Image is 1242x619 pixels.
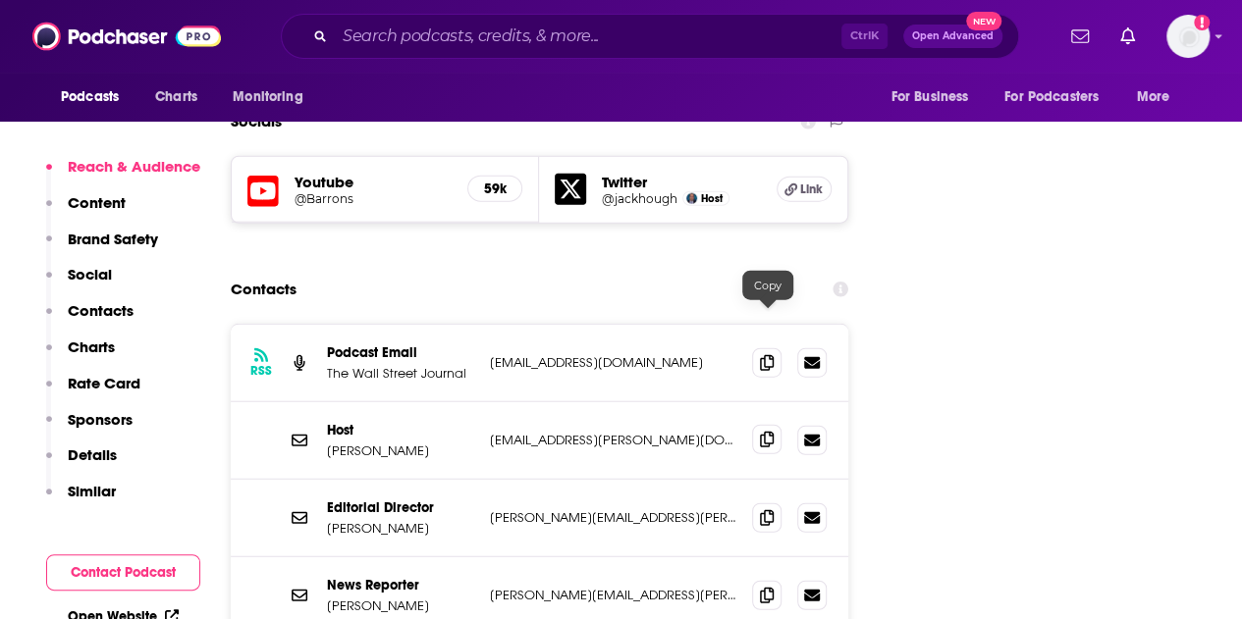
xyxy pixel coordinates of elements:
[327,499,474,516] p: Editorial Director
[966,12,1001,30] span: New
[701,192,723,205] span: Host
[231,271,297,308] h2: Contacts
[46,410,133,446] button: Sponsors
[46,230,158,266] button: Brand Safety
[68,301,134,320] p: Contacts
[490,432,736,448] p: [EMAIL_ADDRESS][PERSON_NAME][DOMAIN_NAME]
[155,83,197,111] span: Charts
[68,193,126,212] p: Content
[742,271,793,300] div: Copy
[777,177,832,202] a: Link
[68,337,115,356] p: Charts
[233,83,302,111] span: Monitoring
[68,482,116,500] p: Similar
[490,587,736,603] p: [PERSON_NAME][EMAIL_ADDRESS][PERSON_NAME][DOMAIN_NAME]
[46,445,117,482] button: Details
[1166,15,1210,58] img: User Profile
[46,482,116,518] button: Similar
[46,157,200,193] button: Reach & Audience
[47,78,144,116] button: open menu
[250,363,272,379] h3: RSS
[992,78,1127,116] button: open menu
[219,78,328,116] button: open menu
[490,354,736,371] p: [EMAIL_ADDRESS][DOMAIN_NAME]
[327,422,474,438] p: Host
[686,193,697,204] img: Jack Hough
[912,31,994,41] span: Open Advanced
[490,509,736,526] p: [PERSON_NAME][EMAIL_ADDRESS][PERSON_NAME][DOMAIN_NAME]
[1004,83,1099,111] span: For Podcasters
[602,173,760,191] h5: Twitter
[327,442,474,459] p: [PERSON_NAME]
[281,14,1019,59] div: Search podcasts, credits, & more...
[68,265,112,284] p: Social
[1166,15,1210,58] button: Show profile menu
[68,157,200,176] p: Reach & Audience
[1194,15,1210,30] svg: Add a profile image
[68,445,117,464] p: Details
[295,191,452,206] a: @Barrons
[891,83,968,111] span: For Business
[327,365,474,382] p: The Wall Street Journal
[46,265,112,301] button: Social
[335,21,841,52] input: Search podcasts, credits, & more...
[46,193,126,230] button: Content
[46,301,134,337] button: Contacts
[903,25,1002,48] button: Open AdvancedNew
[484,181,506,197] h5: 59k
[327,520,474,537] p: [PERSON_NAME]
[68,410,133,429] p: Sponsors
[327,597,474,614] p: [PERSON_NAME]
[1137,83,1170,111] span: More
[46,554,200,591] button: Contact Podcast
[46,374,140,410] button: Rate Card
[68,374,140,392] p: Rate Card
[61,83,119,111] span: Podcasts
[142,78,209,116] a: Charts
[1063,20,1097,53] a: Show notifications dropdown
[32,18,221,55] img: Podchaser - Follow, Share and Rate Podcasts
[841,24,888,49] span: Ctrl K
[800,181,823,197] span: Link
[602,191,677,206] a: @jackhough
[46,337,115,374] button: Charts
[1112,20,1143,53] a: Show notifications dropdown
[1123,78,1195,116] button: open menu
[1166,15,1210,58] span: Logged in as rpearson
[327,577,474,593] p: News Reporter
[877,78,993,116] button: open menu
[295,173,452,191] h5: Youtube
[327,344,474,361] p: Podcast Email
[68,230,158,248] p: Brand Safety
